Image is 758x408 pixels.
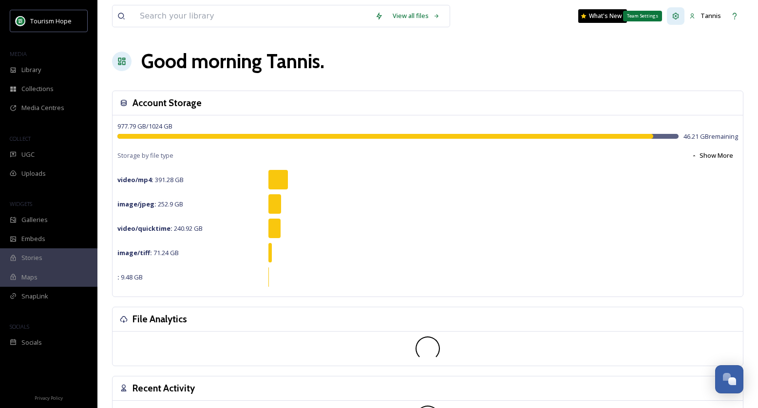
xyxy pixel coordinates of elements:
[21,253,42,262] span: Stories
[388,6,445,25] a: View all files
[578,9,627,23] a: What's New
[117,224,172,233] strong: video/quicktime :
[21,234,45,243] span: Embeds
[133,312,187,326] h3: File Analytics
[117,200,183,208] span: 252.9 GB
[684,6,726,25] a: Tannis
[141,47,324,76] h1: Good morning Tannis .
[117,273,143,281] span: 9.48 GB
[21,150,35,159] span: UGC
[667,7,684,25] a: Team Settings
[21,84,54,93] span: Collections
[21,169,46,178] span: Uploads
[117,122,172,130] span: 977.79 GB / 1024 GB
[117,175,153,184] strong: video/mp4 :
[30,17,72,25] span: Tourism Hope
[117,248,179,257] span: 71.24 GB
[10,50,27,57] span: MEDIA
[21,65,41,74] span: Library
[117,200,156,208] strong: image/jpeg :
[701,11,721,20] span: Tannis
[133,96,202,110] h3: Account Storage
[117,151,173,160] span: Storage by file type
[623,11,662,21] div: Team Settings
[10,323,29,330] span: SOCIALS
[686,146,738,165] button: Show More
[21,273,38,282] span: Maps
[35,395,63,401] span: Privacy Policy
[10,200,32,207] span: WIDGETS
[117,248,152,257] strong: image/tiff :
[135,5,370,27] input: Search your library
[117,175,184,184] span: 391.28 GB
[715,365,743,393] button: Open Chat
[683,132,738,141] span: 46.21 GB remaining
[133,381,195,395] h3: Recent Activity
[16,16,25,26] img: logo.png
[21,215,48,224] span: Galleries
[21,103,64,112] span: Media Centres
[21,338,42,347] span: Socials
[21,292,48,301] span: SnapLink
[117,273,119,281] strong: :
[35,391,63,403] a: Privacy Policy
[10,135,31,142] span: COLLECT
[117,224,203,233] span: 240.92 GB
